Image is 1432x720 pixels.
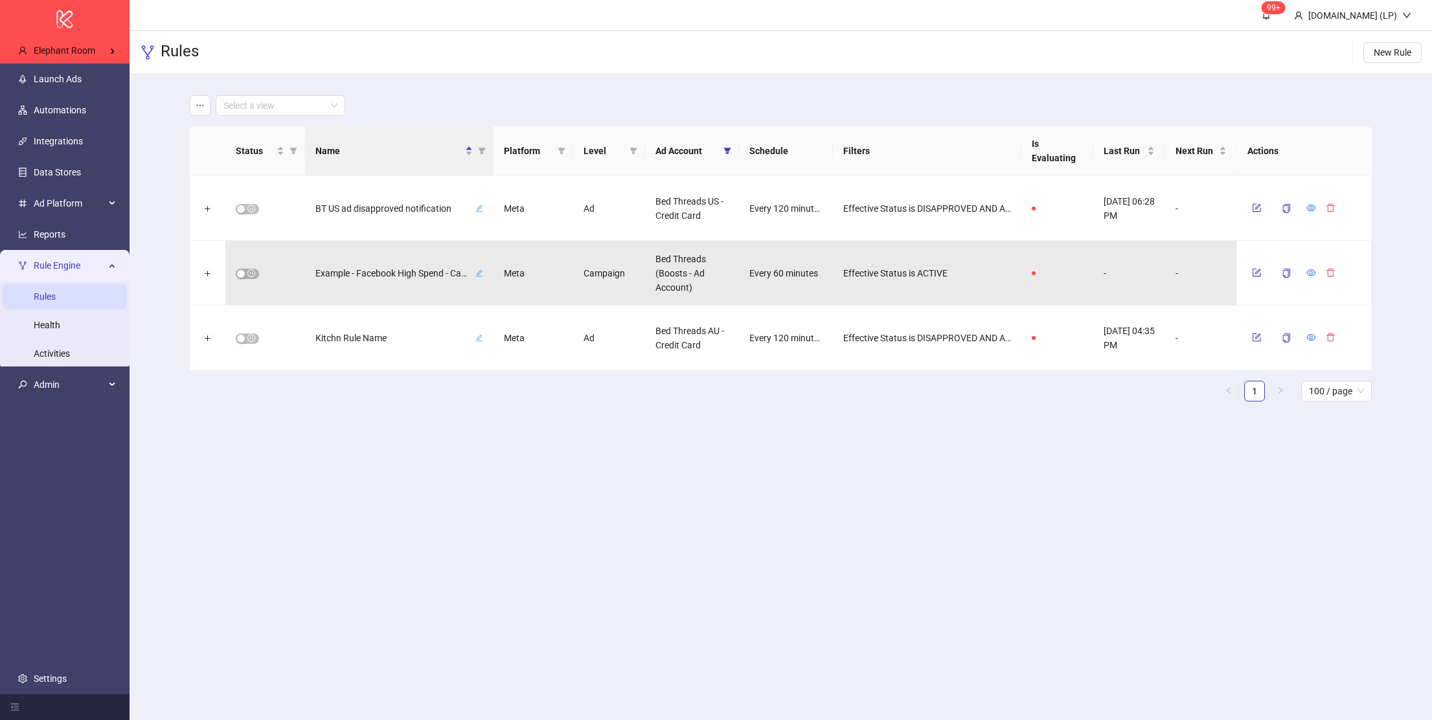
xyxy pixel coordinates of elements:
span: ellipsis [196,101,205,110]
a: Integrations [34,136,83,146]
span: eye [1307,268,1316,277]
span: Every 120 minutes [749,331,823,345]
span: filter [558,147,565,155]
span: eye [1307,203,1316,212]
div: - [1165,306,1237,370]
span: Effective Status is ACTIVE [843,266,948,280]
span: Status [236,144,274,158]
span: form [1253,333,1262,342]
div: Campaign [573,241,645,306]
button: Expand row [203,204,213,214]
a: Data Stores [34,167,81,177]
button: Expand row [203,333,213,344]
span: filter [287,141,300,161]
button: New Rule [1363,42,1422,63]
div: [DATE] 06:28 PM [1093,176,1165,241]
span: user [18,46,27,55]
span: Every 60 minutes [749,266,818,280]
div: Bed Threads (Boosts - Ad Account) [645,241,739,306]
span: Ad Account [655,144,718,158]
button: left [1218,381,1239,401]
button: form [1247,200,1267,216]
div: Kitchn Rule Nameedit [315,330,483,346]
a: eye [1307,203,1316,214]
button: delete [1321,330,1341,345]
span: filter [555,141,568,161]
button: Expand row [203,269,213,279]
button: copy [1272,263,1302,284]
span: copy [1282,333,1291,343]
th: Schedule [739,126,833,176]
button: delete [1321,265,1341,280]
a: 1 [1245,381,1264,401]
th: Last Run [1093,126,1165,176]
a: eye [1307,333,1316,343]
span: edit [475,269,483,277]
span: delete [1326,203,1335,212]
li: Next Page [1270,381,1291,401]
a: Activities [34,348,70,359]
span: filter [723,147,731,155]
span: edit [475,334,483,342]
span: bell [1262,10,1271,19]
th: Next Run [1165,126,1237,176]
th: Actions [1237,126,1372,176]
span: Admin [34,372,105,398]
div: Example - Facebook High Spend - Campaign leveledit [315,265,483,282]
span: BT US ad disapproved notification [315,201,473,216]
div: Meta [494,241,573,306]
span: Every 120 minutes [749,201,823,216]
button: form [1247,330,1267,345]
span: number [18,199,27,208]
th: Name [305,126,494,176]
span: New Rule [1374,47,1411,58]
span: copy [1282,269,1291,278]
span: copy [1282,204,1291,213]
span: eye [1307,333,1316,342]
span: filter [721,141,734,161]
span: filter [630,147,637,155]
span: Rule Engine [34,253,105,278]
li: 1 [1244,381,1265,401]
span: fork [18,261,27,270]
button: form [1247,265,1267,280]
div: Ad [573,176,645,241]
span: down [1402,11,1411,20]
span: Platform [504,144,552,158]
li: Previous Page [1218,381,1239,401]
a: eye [1307,268,1316,278]
a: Automations [34,105,86,115]
span: fork [140,45,155,60]
span: form [1253,268,1262,277]
span: Effective Status is DISAPPROVED AND AND Adset Effective Status is ACTIVE [843,331,1011,345]
span: filter [475,141,488,161]
button: copy [1272,198,1302,219]
a: Settings [34,673,67,684]
div: - [1165,241,1237,306]
div: [DOMAIN_NAME] (LP) [1303,8,1402,23]
div: Page Size [1301,381,1372,401]
span: right [1277,387,1284,394]
span: Level [584,144,624,158]
span: Next Run [1176,144,1216,158]
span: Elephant Room [34,45,95,56]
div: Meta [494,176,573,241]
button: delete [1321,200,1341,216]
span: Name [315,144,462,158]
div: BT US ad disapproved notificationedit [315,200,483,217]
div: Bed Threads AU - Credit Card [645,306,739,370]
th: Filters [833,126,1021,176]
span: filter [478,147,486,155]
span: user [1294,11,1303,20]
span: Kitchn Rule Name [315,331,473,345]
sup: 1439 [1262,1,1286,14]
span: filter [627,141,640,161]
a: Launch Ads [34,74,82,84]
span: 100 / page [1309,381,1364,401]
div: [DATE] 04:35 PM [1093,306,1165,370]
span: Ad Platform [34,190,105,216]
span: edit [475,205,483,212]
span: delete [1326,268,1335,277]
span: key [18,380,27,389]
div: Meta [494,306,573,370]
